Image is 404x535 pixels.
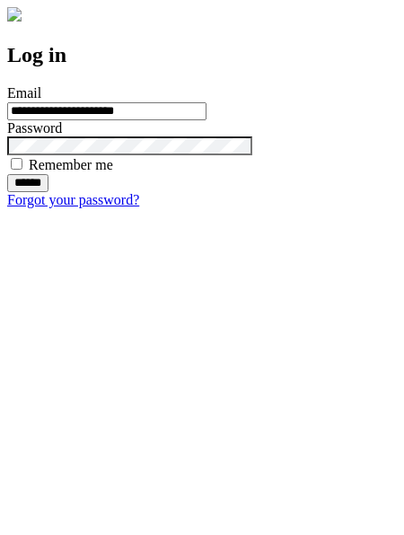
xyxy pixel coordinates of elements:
img: logo-4e3dc11c47720685a147b03b5a06dd966a58ff35d612b21f08c02c0306f2b779.png [7,7,22,22]
label: Email [7,85,41,101]
a: Forgot your password? [7,192,139,207]
label: Remember me [29,157,113,172]
h2: Log in [7,43,397,67]
label: Password [7,120,62,136]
